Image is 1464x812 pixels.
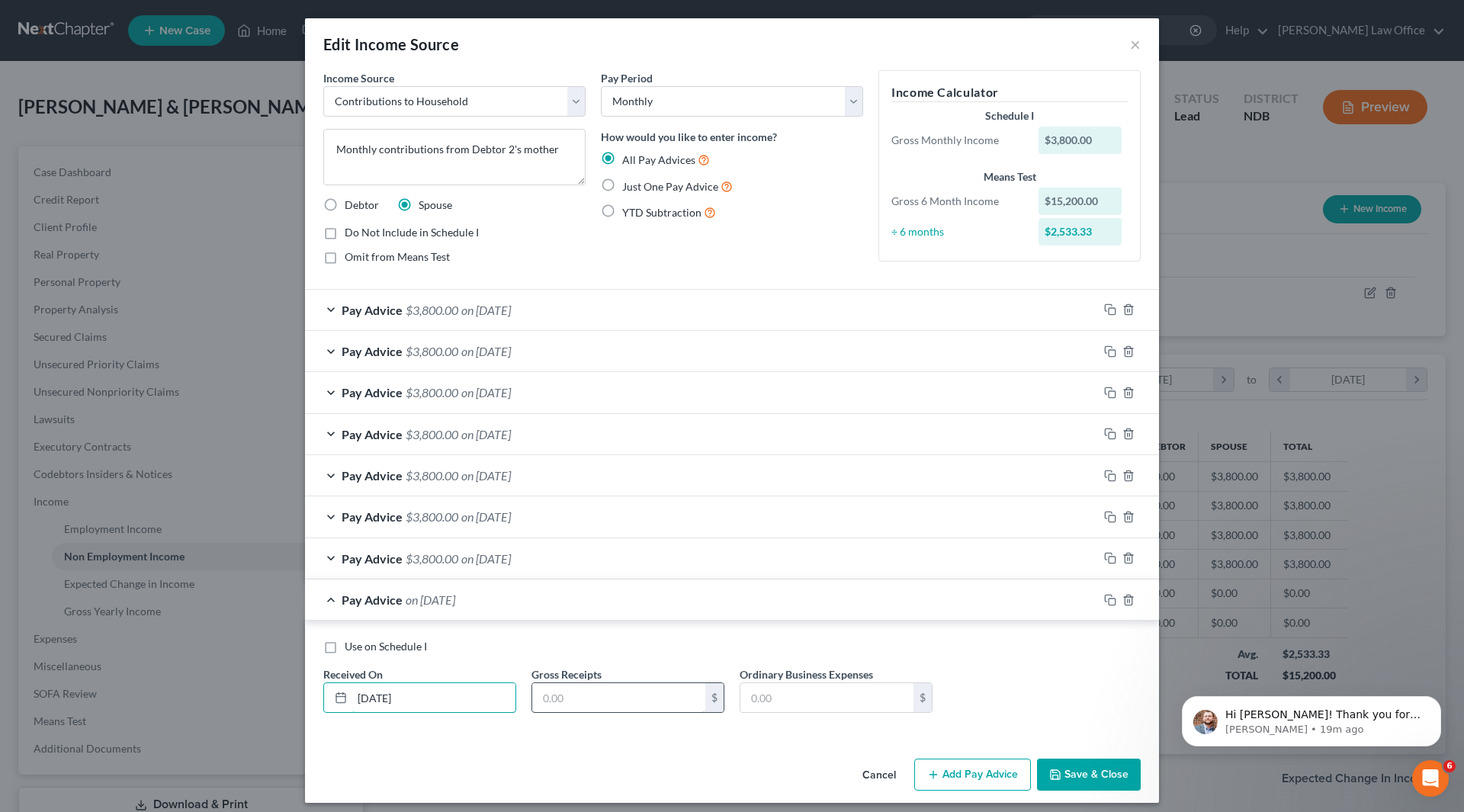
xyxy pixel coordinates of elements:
[66,416,260,430] div: joined the conversation
[850,760,908,791] button: Cancel
[345,198,379,211] span: Debtor
[37,150,109,162] b: A few hours
[705,683,724,712] div: $
[345,640,427,653] span: Use on Schedule I
[532,683,705,712] input: 0.00
[47,226,292,282] div: Form 121 Statement of Social Security
[12,175,250,223] div: In the meantime, these articles might help:
[352,683,515,712] input: MM/DD/YYYY
[461,468,511,483] span: on [DATE]
[461,385,511,400] span: on [DATE]
[406,344,458,358] span: $3,800.00
[1130,35,1141,53] button: ×
[914,759,1031,791] button: Add Pay Advice
[1039,127,1122,154] div: $3,800.00
[342,427,403,441] span: Pay Advice
[531,666,602,682] label: Gross Receipts
[46,416,61,431] img: Profile image for James
[342,468,403,483] span: Pay Advice
[884,133,1031,148] div: Gross Monthly Income
[1443,760,1456,772] span: 6
[24,457,238,502] div: Hi [PERSON_NAME]! Thank you for the update. Let us know if there is anything that needs to be don...
[1159,664,1464,771] iframe: Intercom notifications message
[63,336,149,348] strong: All Cases View
[1039,218,1122,246] div: $2,533.33
[740,683,913,712] input: 0.00
[12,58,293,175] div: Operator says…
[74,19,190,34] p: The team can also help
[345,250,450,263] span: Omit from Means Test
[891,108,1128,124] div: Schedule I
[47,363,292,400] a: More in the Help Center
[12,369,37,393] img: Profile image for Operator
[406,385,458,400] span: $3,800.00
[461,303,511,317] span: on [DATE]
[24,499,36,512] button: Emoji picker
[419,198,452,211] span: Spouse
[323,72,394,85] span: Income Source
[622,153,695,166] span: All Pay Advices
[268,6,295,34] div: Close
[10,6,39,35] button: go back
[601,129,777,145] label: How would you like to enter income?
[461,427,511,441] span: on [DATE]
[891,83,1128,102] h5: Income Calculator
[342,551,403,566] span: Pay Advice
[66,418,151,428] b: [PERSON_NAME]
[12,448,293,545] div: James says…
[12,225,293,413] div: Operator says…
[461,551,511,566] span: on [DATE]
[12,58,250,174] div: You’ll get replies here and in your email:✉️[PERSON_NAME][EMAIL_ADDRESS][DOMAIN_NAME]Our usual re...
[913,683,932,712] div: $
[406,427,458,441] span: $3,800.00
[622,180,718,193] span: Just One Pay Advice
[48,499,60,512] button: Gif picker
[239,6,268,35] button: Home
[342,509,403,524] span: Pay Advice
[24,98,233,125] b: [PERSON_NAME][EMAIL_ADDRESS][DOMAIN_NAME]
[342,303,403,317] span: Pay Advice
[47,282,292,323] div: Amendments
[406,592,455,607] span: on [DATE]
[47,323,292,363] div: All Cases View
[12,448,250,512] div: Hi [PERSON_NAME]! Thank you for the update. Let us know if there is anything that needs to be don...
[24,185,238,214] div: In the meantime, these articles might help:
[105,375,249,388] span: More in the Help Center
[12,413,293,448] div: James says…
[74,8,128,19] h1: Operator
[601,70,653,86] label: Pay Period
[342,385,403,400] span: Pay Advice
[884,224,1031,239] div: ÷ 6 months
[342,344,403,358] span: Pay Advice
[97,499,109,512] button: Start recording
[13,467,292,493] textarea: Message…
[1039,188,1122,215] div: $15,200.00
[63,239,242,268] strong: Form 121 Statement of Social Security
[891,169,1128,185] div: Means Test
[63,296,142,308] strong: Amendments
[406,509,458,524] span: $3,800.00
[342,592,403,607] span: Pay Advice
[24,135,238,165] div: Our usual reply time 🕒
[406,303,458,317] span: $3,800.00
[406,468,458,483] span: $3,800.00
[884,194,1031,209] div: Gross 6 Month Income
[323,668,383,681] span: Received On
[740,666,873,682] label: Ordinary Business Expenses
[72,499,85,512] button: Upload attachment
[406,551,458,566] span: $3,800.00
[1412,760,1449,797] iframe: Intercom live chat
[461,509,511,524] span: on [DATE]
[323,34,459,55] div: Edit Income Source
[345,226,479,239] span: Do Not Include in Schedule I
[43,8,68,33] img: Profile image for Operator
[12,175,293,225] div: Operator says…
[622,206,701,219] span: YTD Subtraction
[262,493,286,518] button: Send a message…
[1037,759,1141,791] button: Save & Close
[461,344,511,358] span: on [DATE]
